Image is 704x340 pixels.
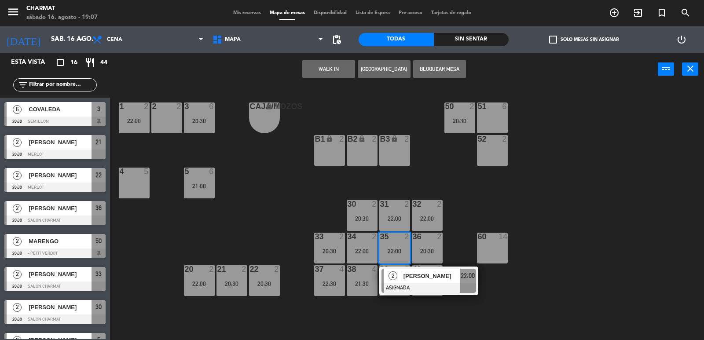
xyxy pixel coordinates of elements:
[427,11,476,15] span: Tarjetas de regalo
[403,271,460,281] span: [PERSON_NAME]
[609,7,620,18] i: add_circle_outline
[249,281,280,287] div: 20:30
[389,271,397,280] span: 2
[372,265,377,273] div: 4
[95,203,102,213] span: 36
[70,58,77,68] span: 16
[682,62,698,76] button: close
[100,58,107,68] span: 44
[461,271,475,281] span: 22:00
[176,102,182,110] div: 2
[274,102,279,110] div: 1
[217,265,218,273] div: 21
[29,204,92,213] span: [PERSON_NAME]
[434,33,509,46] div: Sin sentar
[444,118,475,124] div: 20:30
[404,233,410,241] div: 2
[26,4,98,13] div: Charmat
[339,135,345,143] div: 2
[412,248,443,254] div: 20:30
[152,102,153,110] div: 2
[502,102,507,110] div: 6
[209,265,214,273] div: 2
[656,7,667,18] i: turned_in_not
[95,302,102,312] span: 30
[404,135,410,143] div: 2
[437,200,442,208] div: 2
[274,265,279,273] div: 2
[302,60,355,78] button: WALK IN
[95,236,102,246] span: 50
[7,5,20,18] i: menu
[242,265,247,273] div: 2
[184,118,215,124] div: 20:30
[144,102,149,110] div: 2
[394,11,427,15] span: Pre-acceso
[229,11,265,15] span: Mis reservas
[469,102,475,110] div: 2
[326,135,333,143] i: lock
[348,200,348,208] div: 30
[55,57,66,68] i: crop_square
[372,200,377,208] div: 2
[216,281,247,287] div: 20:30
[379,216,410,222] div: 22:00
[95,269,102,279] span: 33
[404,200,410,208] div: 2
[309,11,351,15] span: Disponibilidad
[351,11,394,15] span: Lista de Espera
[680,7,691,18] i: search
[26,13,98,22] div: sábado 16. agosto - 19:07
[339,265,345,273] div: 4
[549,36,557,44] span: check_box_outline_blank
[119,118,150,124] div: 22:00
[13,237,22,246] span: 2
[549,36,619,44] label: Solo mesas sin asignar
[265,11,309,15] span: Mapa de mesas
[331,34,342,45] span: pending_actions
[75,34,86,45] i: arrow_drop_down
[437,233,442,241] div: 2
[348,233,348,241] div: 34
[339,233,345,241] div: 2
[29,303,92,312] span: [PERSON_NAME]
[144,168,149,175] div: 5
[348,135,348,143] div: B2
[372,233,377,241] div: 2
[404,265,410,273] div: 6
[29,171,92,180] span: [PERSON_NAME]
[85,57,95,68] i: restaurant
[358,135,366,143] i: lock
[359,33,434,46] div: Todas
[29,138,92,147] span: [PERSON_NAME]
[348,265,348,273] div: 38
[13,171,22,180] span: 2
[97,104,100,114] span: 3
[95,137,102,147] span: 21
[184,281,215,287] div: 22:00
[379,248,410,254] div: 22:00
[13,303,22,312] span: 2
[502,135,507,143] div: 2
[633,7,643,18] i: exit_to_app
[413,233,413,241] div: 36
[685,63,696,74] i: close
[209,168,214,175] div: 6
[437,265,442,273] div: 6
[314,248,345,254] div: 20:30
[29,105,92,114] span: COVALEDA
[225,37,241,43] span: MAPA
[184,183,215,189] div: 21:00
